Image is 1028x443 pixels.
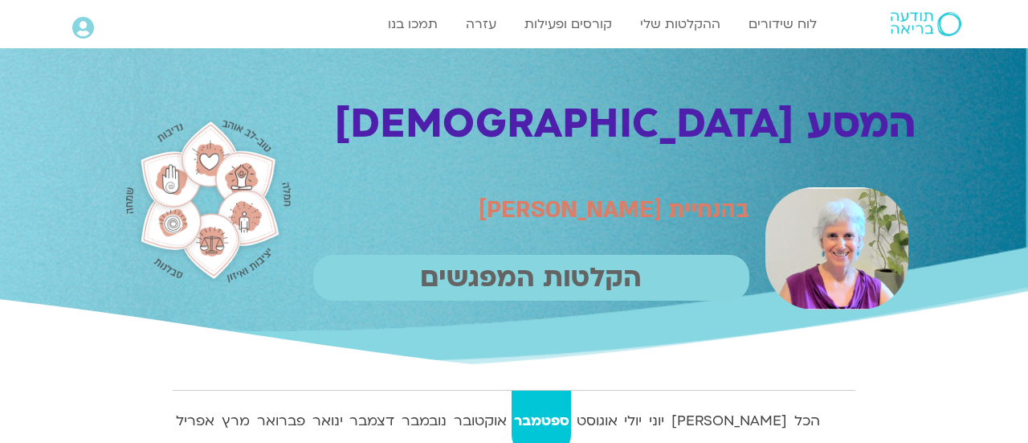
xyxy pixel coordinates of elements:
[313,255,750,301] p: הקלטות המפגשים
[669,409,789,433] strong: [PERSON_NAME]
[516,9,620,39] a: קורסים ופעילות
[458,9,504,39] a: עזרה
[310,409,345,433] strong: ינואר
[512,409,571,433] strong: ספטמבר
[348,409,397,433] strong: דצמבר
[574,409,619,433] strong: אוגוסט
[740,9,825,39] a: לוח שידורים
[792,409,822,433] strong: הכל
[255,409,308,433] strong: פברואר
[220,409,252,433] strong: מרץ
[304,100,916,147] h1: המסע [DEMOGRAPHIC_DATA]
[452,409,509,433] strong: אוקטובר
[622,409,644,433] strong: יולי
[400,409,449,433] strong: נובמבר
[647,409,667,433] strong: יוני
[632,9,728,39] a: ההקלטות שלי
[479,194,749,225] span: בהנחיית [PERSON_NAME]
[891,12,961,36] img: תודעה בריאה
[174,409,217,433] strong: אפריל
[380,9,446,39] a: תמכו בנו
